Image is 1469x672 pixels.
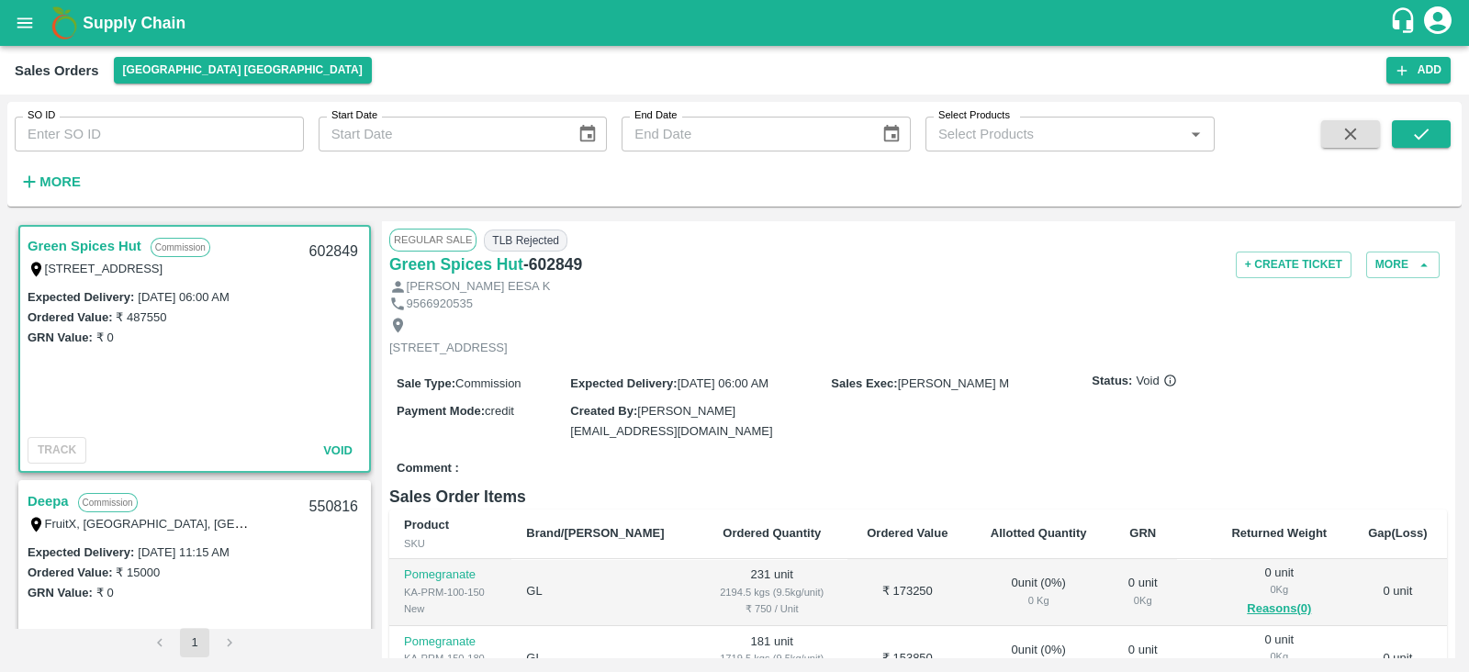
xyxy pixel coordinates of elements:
span: credit [485,404,514,418]
p: [PERSON_NAME] EESA K [407,278,551,296]
label: ₹ 0 [96,586,114,599]
td: GL [511,559,698,626]
button: Choose date [874,117,909,151]
div: 0 Kg [1225,648,1334,665]
label: ₹ 487550 [116,310,166,324]
label: ₹ 0 [96,330,114,344]
label: Payment Mode : [397,404,485,418]
p: 9566920535 [407,296,473,313]
h6: Sales Order Items [389,484,1447,510]
div: 0 unit ( 0 %) [983,575,1093,609]
p: [STREET_ADDRESS] [389,340,508,357]
span: [PERSON_NAME][EMAIL_ADDRESS][DOMAIN_NAME] [570,404,772,438]
label: [STREET_ADDRESS] [45,262,163,275]
label: [DATE] 06:00 AM [138,290,229,304]
b: Product [404,518,449,532]
label: Start Date [331,108,377,123]
b: Ordered Quantity [723,526,821,540]
span: TLB Rejected [484,230,567,252]
td: 231 unit [698,559,847,626]
img: logo [46,5,83,41]
label: FruitX, [GEOGRAPHIC_DATA], [GEOGRAPHIC_DATA], [GEOGRAPHIC_DATA] [45,516,469,531]
button: Reasons(0) [1225,599,1334,620]
strong: More [39,174,81,189]
label: [DATE] 11:15 AM [138,545,229,559]
button: More [15,166,85,197]
span: Void [1136,373,1176,390]
div: 0 Kg [1123,592,1162,609]
div: 0 unit [1225,565,1334,620]
div: 602849 [298,230,369,274]
label: GRN Value: [28,330,93,344]
div: customer-support [1389,6,1421,39]
div: KA-PRM-100-150 [404,584,497,600]
label: Status: [1092,373,1132,390]
nav: pagination navigation [142,628,247,657]
button: Choose date [570,117,605,151]
b: Allotted Quantity [991,526,1087,540]
label: Sales Exec : [831,376,897,390]
b: Ordered Value [867,526,948,540]
label: Ordered Value: [28,566,112,579]
button: Add [1386,57,1451,84]
div: KA-PRM-150-180 [404,650,497,666]
p: Pomegranate [404,633,497,651]
input: Start Date [319,117,563,151]
div: 550816 [298,486,369,529]
a: Green Spices Hut [389,252,523,277]
h6: - 602849 [523,252,582,277]
input: End Date [622,117,866,151]
td: 0 unit [1349,559,1447,626]
b: Returned Weight [1231,526,1327,540]
div: 0 Kg [1225,581,1334,598]
div: 1719.5 kgs (9.5kg/unit) [712,650,832,666]
label: End Date [634,108,677,123]
div: 0 Kg [983,592,1093,609]
button: Select DC [114,57,372,84]
button: page 1 [180,628,209,657]
label: Created By : [570,404,637,418]
td: ₹ 173250 [847,559,970,626]
a: Green Spices Hut [28,234,141,258]
label: ₹ 15000 [116,566,160,579]
div: account of current user [1421,4,1454,42]
span: Void [323,443,353,457]
span: [PERSON_NAME] M [898,376,1009,390]
div: 0 unit [1123,575,1162,609]
label: SO ID [28,108,55,123]
input: Enter SO ID [15,117,304,151]
p: Commission [78,493,138,512]
label: Expected Delivery : [28,290,134,304]
label: Expected Delivery : [28,545,134,559]
button: Open [1183,122,1207,146]
button: More [1366,252,1440,278]
span: Commission [455,376,521,390]
label: Sale Type : [397,376,455,390]
a: Supply Chain [83,10,1389,36]
div: SKU [404,535,497,552]
b: Brand/[PERSON_NAME] [526,526,664,540]
label: Ordered Value: [28,310,112,324]
b: Supply Chain [83,14,185,32]
div: ₹ 750 / Unit [712,600,832,617]
div: New [404,600,497,617]
button: + Create Ticket [1236,252,1351,278]
div: 2194.5 kgs (9.5kg/unit) [712,584,832,600]
b: Gap(Loss) [1368,526,1427,540]
button: open drawer [4,2,46,44]
label: Expected Delivery : [570,376,677,390]
label: Select Products [938,108,1010,123]
span: [DATE] 06:00 AM [678,376,768,390]
span: Regular Sale [389,229,477,251]
div: Sales Orders [15,59,99,83]
a: Deepa [28,489,69,513]
input: Select Products [931,122,1179,146]
label: Comment : [397,460,459,477]
p: Pomegranate [404,566,497,584]
label: GRN Value: [28,586,93,599]
p: Commission [151,238,210,257]
b: GRN [1129,526,1156,540]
